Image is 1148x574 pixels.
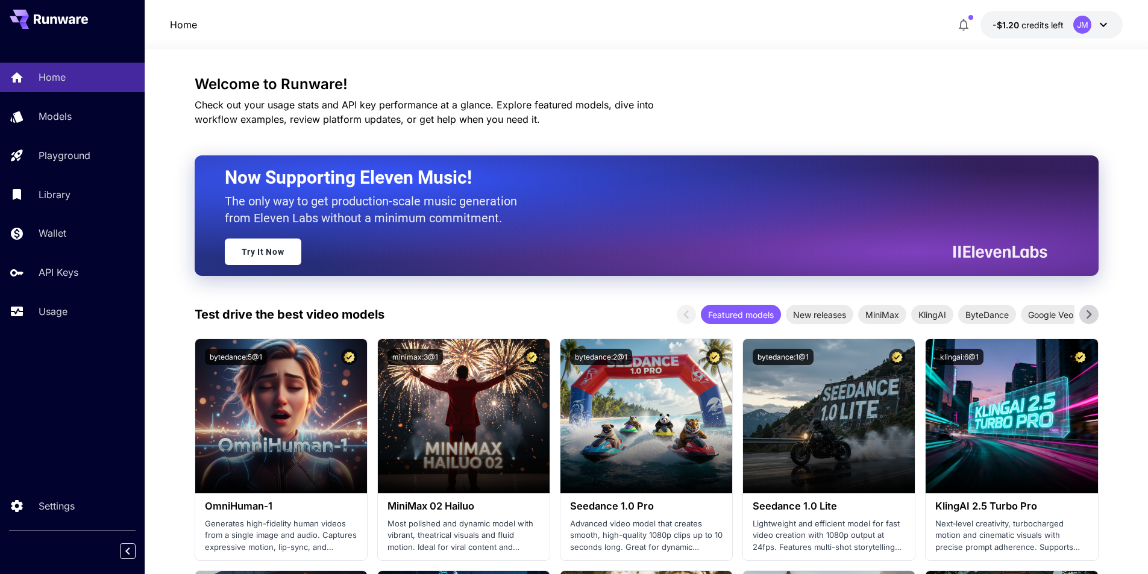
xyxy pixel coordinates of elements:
[225,193,526,226] p: The only way to get production-scale music generation from Eleven Labs without a minimum commitment.
[1021,305,1081,324] div: Google Veo
[195,99,654,125] span: Check out your usage stats and API key performance at a glance. Explore featured models, dive int...
[170,17,197,32] nav: breadcrumb
[39,109,72,123] p: Models
[786,305,853,324] div: New releases
[39,499,75,513] p: Settings
[753,518,905,554] p: Lightweight and efficient model for fast video creation with 1080p output at 24fps. Features mult...
[560,339,732,493] img: alt
[993,19,1064,31] div: -$1.202
[570,349,632,365] button: bytedance:2@1
[858,308,906,321] span: MiniMax
[225,239,301,265] a: Try It Now
[387,518,540,554] p: Most polished and dynamic model with vibrant, theatrical visuals and fluid motion. Ideal for vira...
[701,305,781,324] div: Featured models
[1021,20,1064,30] span: credits left
[786,308,853,321] span: New releases
[889,349,905,365] button: Certified Model – Vetted for best performance and includes a commercial license.
[753,501,905,512] h3: Seedance 1.0 Lite
[39,148,90,163] p: Playground
[387,501,540,512] h3: MiniMax 02 Hailuo
[993,20,1021,30] span: -$1.20
[1072,349,1088,365] button: Certified Model – Vetted for best performance and includes a commercial license.
[195,339,367,493] img: alt
[570,518,723,554] p: Advanced video model that creates smooth, high-quality 1080p clips up to 10 seconds long. Great f...
[39,70,66,84] p: Home
[911,308,953,321] span: KlingAI
[1073,16,1091,34] div: JM
[39,304,67,319] p: Usage
[170,17,197,32] a: Home
[39,265,78,279] p: API Keys
[570,501,723,512] h3: Seedance 1.0 Pro
[980,11,1123,39] button: -$1.202JM
[911,305,953,324] div: KlingAI
[205,349,267,365] button: bytedance:5@1
[39,226,66,240] p: Wallet
[743,339,915,493] img: alt
[706,349,723,365] button: Certified Model – Vetted for best performance and includes a commercial license.
[935,518,1088,554] p: Next‑level creativity, turbocharged motion and cinematic visuals with precise prompt adherence. S...
[195,305,384,323] p: Test drive the best video models
[935,349,983,365] button: klingai:6@1
[129,540,145,562] div: Collapse sidebar
[935,501,1088,512] h3: KlingAI 2.5 Turbo Pro
[958,308,1016,321] span: ByteDance
[120,543,136,559] button: Collapse sidebar
[195,76,1099,93] h3: Welcome to Runware!
[225,166,1038,189] h2: Now Supporting Eleven Music!
[701,308,781,321] span: Featured models
[1021,308,1081,321] span: Google Veo
[205,518,357,554] p: Generates high-fidelity human videos from a single image and audio. Captures expressive motion, l...
[958,305,1016,324] div: ByteDance
[753,349,814,365] button: bytedance:1@1
[926,339,1097,493] img: alt
[205,501,357,512] h3: OmniHuman‑1
[341,349,357,365] button: Certified Model – Vetted for best performance and includes a commercial license.
[858,305,906,324] div: MiniMax
[39,187,71,202] p: Library
[387,349,443,365] button: minimax:3@1
[524,349,540,365] button: Certified Model – Vetted for best performance and includes a commercial license.
[378,339,550,493] img: alt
